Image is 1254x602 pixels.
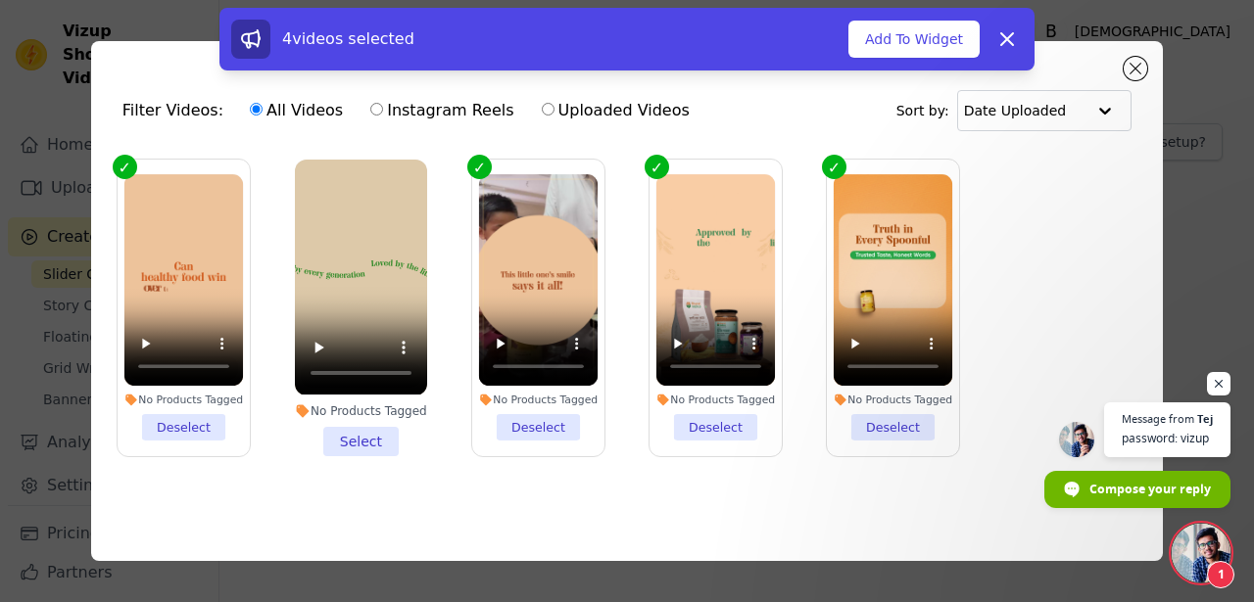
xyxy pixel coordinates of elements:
span: Tej [1197,413,1213,424]
label: All Videos [249,98,344,123]
label: Instagram Reels [369,98,514,123]
div: Domain Overview [78,116,175,128]
div: No Products Tagged [124,394,244,407]
div: No Products Tagged [479,394,599,407]
div: Domain: [DOMAIN_NAME] [51,51,216,67]
div: No Products Tagged [295,403,427,419]
span: 4 videos selected [282,29,414,48]
span: Message from [1122,413,1194,424]
img: logo_orange.svg [31,31,47,47]
span: Compose your reply [1089,472,1211,506]
img: website_grey.svg [31,51,47,67]
a: Open chat [1172,524,1230,582]
div: Keywords by Traffic [219,116,323,128]
div: Sort by: [896,90,1133,131]
img: tab_domain_overview_orange.svg [57,114,72,129]
div: No Products Tagged [834,394,953,407]
div: v 4.0.25 [55,31,96,47]
div: Filter Videos: [122,88,700,133]
span: password: vizup [1122,429,1213,447]
img: tab_keywords_by_traffic_grey.svg [198,114,214,129]
label: Uploaded Videos [541,98,691,123]
div: No Products Tagged [656,394,776,407]
button: Add To Widget [848,21,980,58]
span: 1 [1207,561,1234,588]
